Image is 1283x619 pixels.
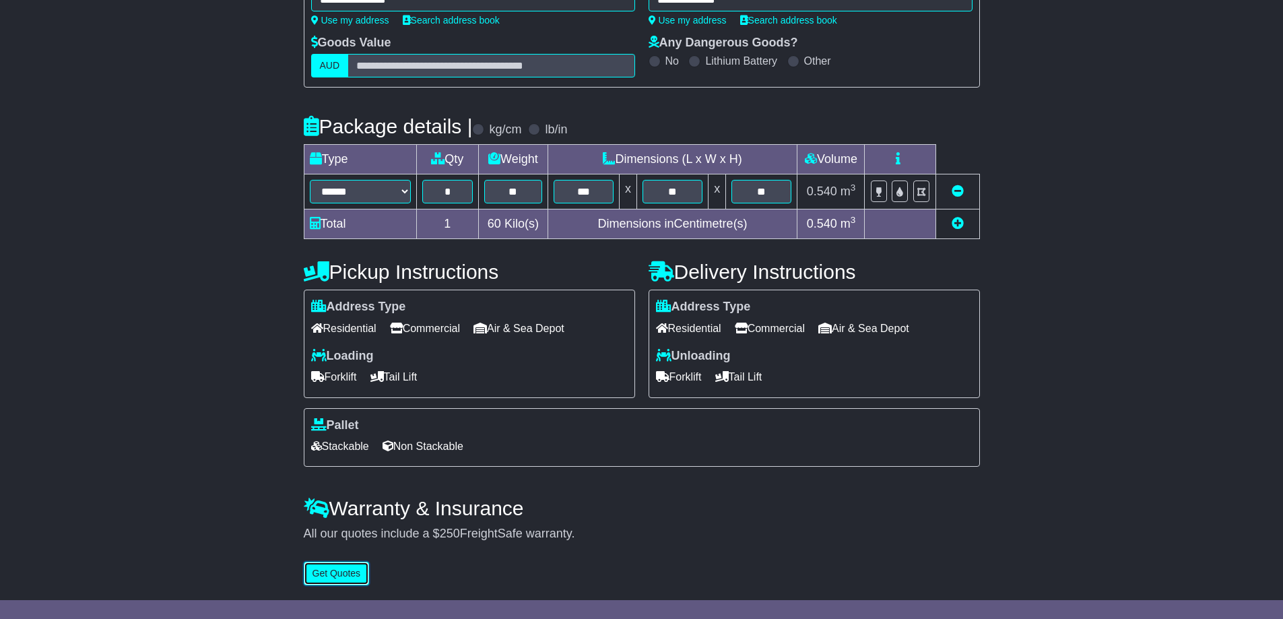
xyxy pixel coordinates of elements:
[545,123,567,137] label: lb/in
[851,215,856,225] sup: 3
[479,145,548,174] td: Weight
[807,217,837,230] span: 0.540
[304,145,416,174] td: Type
[311,318,376,339] span: Residential
[311,418,359,433] label: Pallet
[649,261,980,283] h4: Delivery Instructions
[619,174,636,209] td: x
[383,436,463,457] span: Non Stackable
[548,209,797,239] td: Dimensions in Centimetre(s)
[649,36,798,51] label: Any Dangerous Goods?
[797,145,865,174] td: Volume
[311,15,389,26] a: Use my address
[841,185,856,198] span: m
[851,183,856,193] sup: 3
[304,527,980,542] div: All our quotes include a $ FreightSafe warranty.
[370,366,418,387] span: Tail Lift
[311,366,357,387] span: Forklift
[311,300,406,315] label: Address Type
[488,217,501,230] span: 60
[473,318,564,339] span: Air & Sea Depot
[548,145,797,174] td: Dimensions (L x W x H)
[479,209,548,239] td: Kilo(s)
[656,300,751,315] label: Address Type
[952,185,964,198] a: Remove this item
[311,54,349,77] label: AUD
[715,366,762,387] span: Tail Lift
[304,261,635,283] h4: Pickup Instructions
[656,366,702,387] span: Forklift
[440,527,460,540] span: 250
[705,55,777,67] label: Lithium Battery
[403,15,500,26] a: Search address book
[841,217,856,230] span: m
[489,123,521,137] label: kg/cm
[416,145,479,174] td: Qty
[656,318,721,339] span: Residential
[304,562,370,585] button: Get Quotes
[311,436,369,457] span: Stackable
[818,318,909,339] span: Air & Sea Depot
[311,36,391,51] label: Goods Value
[804,55,831,67] label: Other
[311,349,374,364] label: Loading
[952,217,964,230] a: Add new item
[304,209,416,239] td: Total
[304,497,980,519] h4: Warranty & Insurance
[735,318,805,339] span: Commercial
[304,115,473,137] h4: Package details |
[740,15,837,26] a: Search address book
[665,55,679,67] label: No
[390,318,460,339] span: Commercial
[807,185,837,198] span: 0.540
[416,209,479,239] td: 1
[709,174,726,209] td: x
[656,349,731,364] label: Unloading
[649,15,727,26] a: Use my address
